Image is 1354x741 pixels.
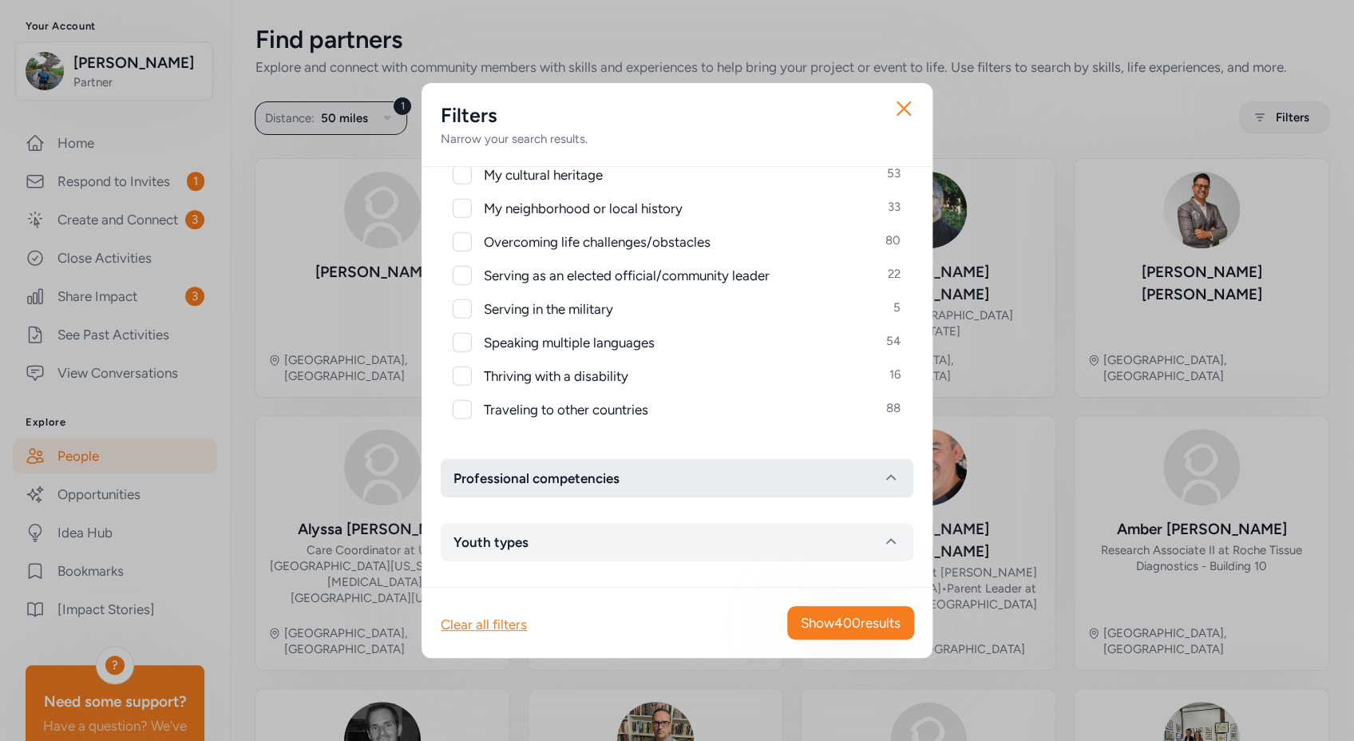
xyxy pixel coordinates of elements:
[886,400,901,416] span: 88
[885,232,901,248] span: 80
[801,613,901,632] span: Show 400 results
[888,199,901,215] span: 33
[787,606,914,640] button: Show400results
[887,165,901,181] span: 53
[484,400,648,419] span: Traveling to other countries
[453,533,529,552] span: Youth types
[441,523,913,561] button: Youth types
[453,469,620,488] span: Professional competencies
[441,459,913,497] button: Professional competencies
[441,102,913,128] h2: Filters
[484,165,603,184] span: My cultural heritage
[441,131,913,147] div: Narrow your search results.
[484,266,770,285] span: Serving as an elected official/community leader
[888,266,901,282] span: 22
[441,615,527,634] div: Clear all filters
[484,232,711,252] span: Overcoming life challenges/obstacles
[484,299,613,319] span: Serving in the military
[886,333,901,349] span: 54
[893,299,901,315] span: 5
[484,199,683,218] span: My neighborhood or local history
[484,367,628,386] span: Thriving with a disability
[484,333,655,352] span: Speaking multiple languages
[889,367,901,382] span: 16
